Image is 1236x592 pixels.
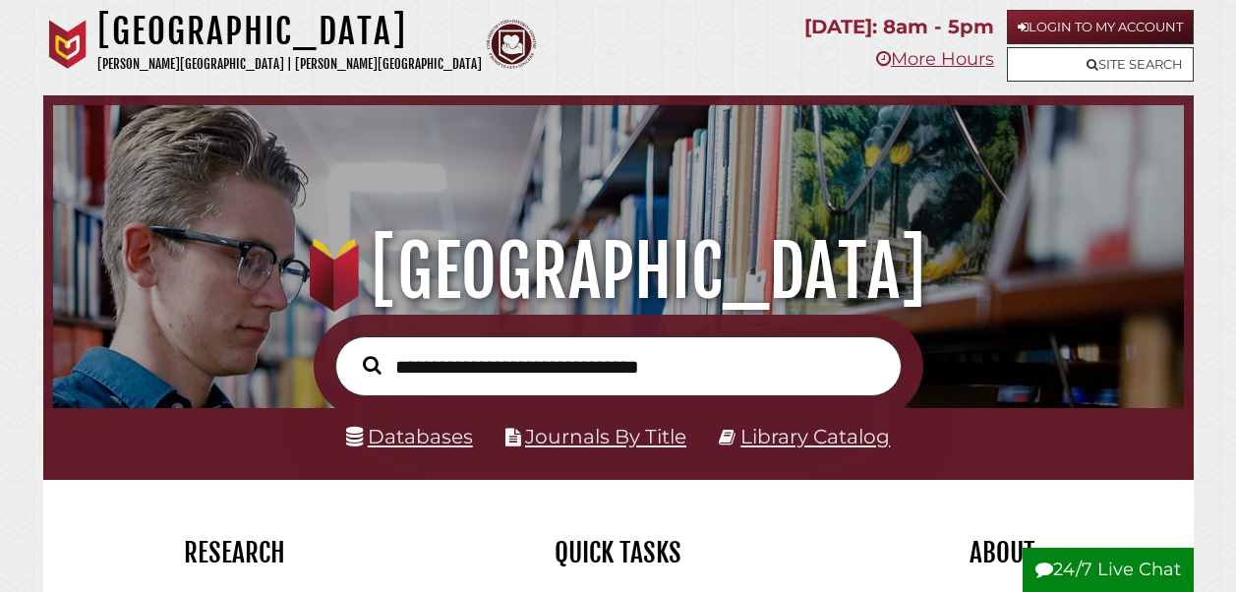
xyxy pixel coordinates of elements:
button: Search [353,351,391,380]
p: [DATE]: 8am - 5pm [804,10,994,44]
img: Calvin University [43,20,92,69]
img: Calvin Theological Seminary [487,20,536,69]
h2: About [825,536,1179,569]
a: Login to My Account [1007,10,1194,44]
a: Site Search [1007,47,1194,82]
a: Databases [346,425,473,448]
h2: Research [58,536,412,569]
i: Search [363,355,382,375]
h1: [GEOGRAPHIC_DATA] [71,228,1164,315]
h1: [GEOGRAPHIC_DATA] [97,10,482,53]
p: [PERSON_NAME][GEOGRAPHIC_DATA] | [PERSON_NAME][GEOGRAPHIC_DATA] [97,53,482,76]
a: More Hours [876,48,994,70]
a: Journals By Title [525,425,686,448]
h2: Quick Tasks [441,536,795,569]
a: Library Catalog [740,425,890,448]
